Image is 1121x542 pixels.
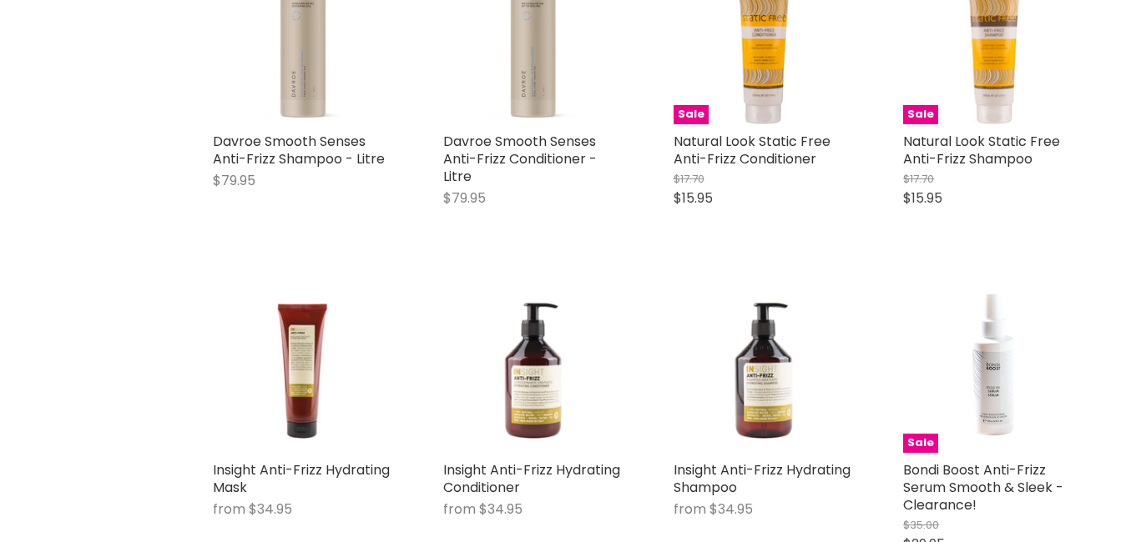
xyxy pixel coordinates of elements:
[213,132,385,168] a: Davroe Smooth Senses Anti-Frizz Shampoo - Litre
[903,460,1063,514] a: Bondi Boost Anti-Frizz Serum Smooth & Sleek - Clearance!
[213,460,390,497] a: Insight Anti-Frizz Hydrating Mask
[213,499,245,519] span: from
[443,273,624,453] a: Insight Anti-Frizz Hydrating Conditioner
[674,499,706,519] span: from
[903,105,938,124] span: Sale
[903,517,939,533] span: $35.00
[709,499,753,519] span: $34.95
[674,105,709,124] span: Sale
[903,434,938,453] span: Sale
[213,171,255,190] span: $79.95
[443,188,486,208] span: $79.95
[674,460,851,497] a: Insight Anti-Frizz Hydrating Shampoo
[443,132,597,186] a: Davroe Smooth Senses Anti-Frizz Conditioner - Litre
[249,499,292,519] span: $34.95
[903,132,1060,168] a: Natural Look Static Free Anti-Frizz Shampoo
[443,460,620,497] a: Insight Anti-Frizz Hydrating Conditioner
[903,273,1083,453] a: Bondi Boost Anti-Frizz Serum Smooth & Sleek - Clearance!Sale
[903,273,1083,453] img: Bondi Boost Anti-Frizz Serum Smooth & Sleek - Clearance!
[674,273,854,453] a: Insight Anti-Frizz Hydrating Shampoo
[443,499,476,519] span: from
[674,171,704,187] span: $17.70
[674,188,713,208] span: $15.95
[903,188,942,208] span: $15.95
[213,273,393,453] a: Insight Anti-Frizz Hydrating Mask
[479,499,523,519] span: $34.95
[903,171,934,187] span: $17.70
[674,132,831,168] a: Natural Look Static Free Anti-Frizz Conditioner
